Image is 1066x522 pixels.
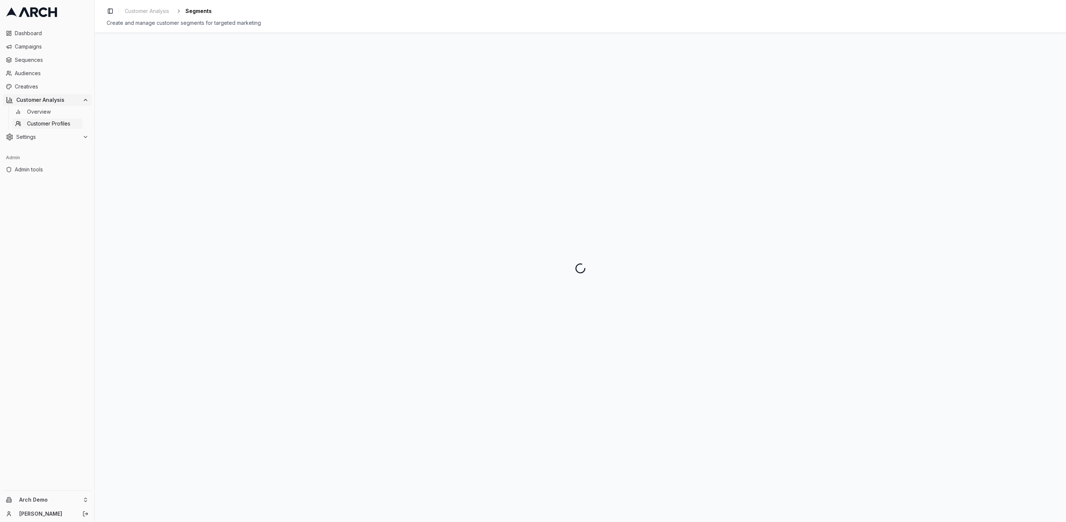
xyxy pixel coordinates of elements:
span: Overview [27,108,51,116]
span: Dashboard [15,30,88,37]
a: Overview [12,107,83,117]
span: Sequences [15,56,88,64]
span: Segments [185,7,212,15]
a: Campaigns [3,41,91,53]
span: Customer Analysis [16,96,80,104]
span: Campaigns [15,43,88,50]
button: Log out [80,509,91,519]
button: Settings [3,131,91,143]
span: Customer Analysis [125,7,169,15]
button: Customer Analysis [3,94,91,106]
span: Arch Demo [19,496,80,503]
span: Audiences [15,70,88,77]
span: Settings [16,133,80,141]
a: Creatives [3,81,91,93]
div: Create and manage customer segments for targeted marketing [107,19,1054,27]
a: Audiences [3,67,91,79]
div: Admin [3,152,91,164]
a: Admin tools [3,164,91,175]
span: Creatives [15,83,88,90]
a: Sequences [3,54,91,66]
a: [PERSON_NAME] [19,510,74,518]
span: Customer Profiles [27,120,70,127]
nav: breadcrumb [122,6,212,16]
button: Arch Demo [3,494,91,506]
a: Customer Analysis [122,6,172,16]
a: Customer Profiles [12,118,83,129]
span: Admin tools [15,166,88,173]
a: Dashboard [3,27,91,39]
